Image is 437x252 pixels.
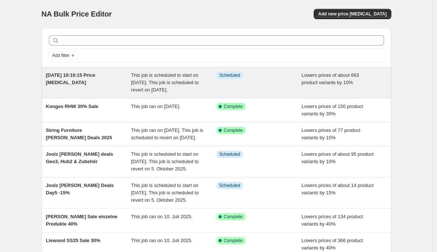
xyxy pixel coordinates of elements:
span: Joolz [PERSON_NAME] deals Geo3, Hub2 & Zubehör [46,151,113,164]
span: Add new price [MEDICAL_DATA] [318,11,387,17]
span: Lowers prices of 134 product variants by 40% [302,214,363,227]
span: This job ran on 10. Juli 2025. [131,238,193,243]
span: [DATE] 10:10:15 Price [MEDICAL_DATA] [46,72,95,85]
span: Lowers prices of 366 product variants by 40% [302,238,363,251]
span: Joolz [PERSON_NAME] Deals Day5 -15% [46,183,114,195]
span: Lowers prices of 77 product variants by 15% [302,127,360,140]
span: String Furniture [PERSON_NAME] Deals 2025 [46,127,112,140]
span: NA Bulk Price Editor [42,10,112,18]
span: Liewood SS25 Sale 30% [46,238,101,243]
span: Scheduled [219,72,240,78]
span: Complete [224,127,243,133]
span: This job ran on [DATE]. [131,104,180,109]
span: Scheduled [219,183,240,188]
span: Lowers prices of 150 product variants by 30% [302,104,363,116]
span: This job is scheduled to start on [DATE]. This job is scheduled to revert on 5. Oktober 2025. [131,183,199,203]
button: Add new price [MEDICAL_DATA] [314,9,391,19]
span: Complete [224,104,243,109]
span: This job is scheduled to start on [DATE]. This job is scheduled to revert on 5. Oktober 2025. [131,151,199,172]
span: Scheduled [219,151,240,157]
button: Add filter [49,51,78,60]
span: Add filter [52,53,70,58]
span: Complete [224,238,243,244]
span: Konges RHW 30% Sale [46,104,98,109]
span: Lowers prices of about 95 product variants by 10% [302,151,374,164]
span: This job ran on 10. Juli 2025. [131,214,193,219]
span: Lowers prices of about 663 product variants by 10% [302,72,359,85]
span: This job ran on [DATE]. This job is scheduled to revert on [DATE]. [131,127,203,140]
span: This job is scheduled to start on [DATE]. This job is scheduled to revert on [DATE]. [131,72,199,93]
span: [PERSON_NAME] Sale einzelne Produkte 40% [46,214,117,227]
span: Complete [224,214,243,220]
span: Lowers prices of about 14 product variants by 15% [302,183,374,195]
